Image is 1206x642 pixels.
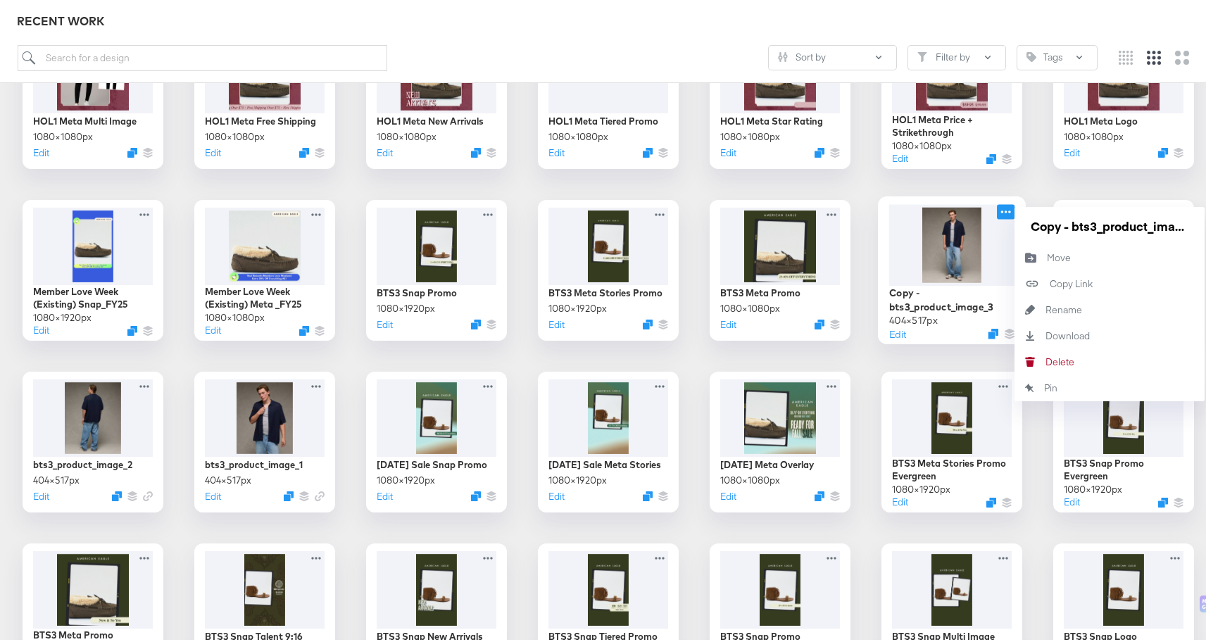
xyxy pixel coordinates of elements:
[377,127,436,141] div: 1080 × 1080 px
[986,151,996,161] svg: Duplicate
[643,317,653,327] button: Duplicate
[284,489,294,498] svg: Duplicate
[1158,145,1168,155] button: Duplicate
[1064,127,1124,141] div: 1080 × 1080 px
[194,369,335,510] div: bts3_product_image_1404×517pxEditDuplicate
[33,112,137,125] div: HOL1 Meta Multi Image
[892,627,995,641] div: BTS3 Snap Multi Image
[1053,369,1194,510] div: BTS3 Snap Promo Evergreen1080×1920pxEditDuplicate
[33,455,132,469] div: bts3_product_image_2
[205,455,303,469] div: bts3_product_image_1
[1064,480,1122,493] div: 1080 × 1920 px
[205,127,265,141] div: 1080 × 1080 px
[127,323,137,333] svg: Duplicate
[377,487,393,501] button: Edit
[1017,42,1098,68] button: TagTags
[815,317,824,327] svg: Duplicate
[538,197,679,338] div: BTS3 Meta Stories Promo1080×1920pxEditDuplicate
[23,369,163,510] div: bts3_product_image_2404×517pxEditDuplicate
[1053,197,1194,338] div: bts3_product_image_3404×517pxEditDuplicate
[548,455,661,469] div: [DATE] Sale Meta Stories
[194,197,335,338] div: Member Love Week (Existing) Meta _FY251080×1080pxEditDuplicate
[33,144,49,157] button: Edit
[1064,454,1183,480] div: BTS3 Snap Promo Evergreen
[988,326,998,336] button: Duplicate
[112,489,122,498] button: Duplicate
[377,144,393,157] button: Edit
[33,487,49,501] button: Edit
[18,42,388,68] input: Search for a design
[881,25,1022,166] div: HOL1 Meta Price + Strikethrough1080×1080pxEditDuplicate
[33,471,80,484] div: 404 × 517 px
[917,49,927,59] svg: Filter
[471,489,481,498] svg: Duplicate
[778,49,788,59] svg: Sliders
[23,197,163,338] div: Member Love Week (Existing) Snap_FY251080×1920pxEditDuplicate
[1045,301,1082,314] div: Rename
[1064,627,1137,641] div: BTS3 Snap Logo
[881,369,1022,510] div: BTS3 Meta Stories Promo Evergreen1080×1920pxEditDuplicate
[1044,379,1057,392] div: Pin
[548,299,607,313] div: 1080 × 1920 px
[1015,346,1205,372] button: Delete
[710,25,850,166] div: HOL1 Meta Star Rating1080×1080pxEditDuplicate
[878,194,1026,341] div: Copy - bts3_product_image_3404×517pxEditDuplicate
[889,310,938,324] div: 404 × 517 px
[548,127,608,141] div: 1080 × 1080 px
[471,145,481,155] button: Duplicate
[1147,48,1161,62] svg: Medium grid
[720,471,780,484] div: 1080 × 1080 px
[889,283,1015,310] div: Copy - bts3_product_image_3
[1015,302,1045,312] svg: Rename
[1015,294,1205,320] button: Rename
[1050,275,1093,288] div: Copy Link
[538,25,679,166] div: HOL1 Meta Tiered Promo1080×1080pxEditDuplicate
[205,282,325,308] div: Member Love Week (Existing) Meta _FY25
[1015,268,1205,294] button: Copy
[720,112,823,125] div: HOL1 Meta Star Rating
[33,282,153,308] div: Member Love Week (Existing) Snap_FY25
[377,627,483,641] div: BTS3 Snap New Arrivals
[720,127,780,141] div: 1080 × 1080 px
[1015,354,1045,364] svg: Delete
[1015,328,1045,338] svg: Download
[377,284,457,297] div: BTS3 Snap Promo
[299,323,309,333] svg: Duplicate
[377,299,435,313] div: 1080 × 1920 px
[205,308,265,322] div: 1080 × 1080 px
[205,321,221,334] button: Edit
[33,308,92,322] div: 1080 × 1920 px
[720,487,736,501] button: Edit
[768,42,897,68] button: SlidersSort by
[815,489,824,498] svg: Duplicate
[892,137,952,150] div: 1080 × 1080 px
[986,495,996,505] svg: Duplicate
[710,197,850,338] div: BTS3 Meta Promo1080×1080pxEditDuplicate
[377,315,393,329] button: Edit
[18,11,1200,27] div: RECENT WORK
[1119,48,1133,62] svg: Small grid
[299,145,309,155] svg: Duplicate
[1064,112,1138,125] div: HOL1 Meta Logo
[366,25,507,166] div: HOL1 Meta New Arrivals1080×1080pxEditDuplicate
[720,455,814,469] div: [DATE] Meta Overlay
[548,284,662,297] div: BTS3 Meta Stories Promo
[366,369,507,510] div: [DATE] Sale Snap Promo1080×1920pxEditDuplicate
[1158,495,1168,505] button: Duplicate
[643,489,653,498] svg: Duplicate
[471,317,481,327] button: Duplicate
[720,144,736,157] button: Edit
[1015,274,1050,288] svg: Copy
[892,454,1012,480] div: BTS3 Meta Stories Promo Evergreen
[907,42,1006,68] button: FilterFilter by
[720,284,800,297] div: BTS3 Meta Promo
[548,627,658,641] div: BTS3 Snap Tiered Promo
[127,145,137,155] svg: Duplicate
[1064,144,1080,157] button: Edit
